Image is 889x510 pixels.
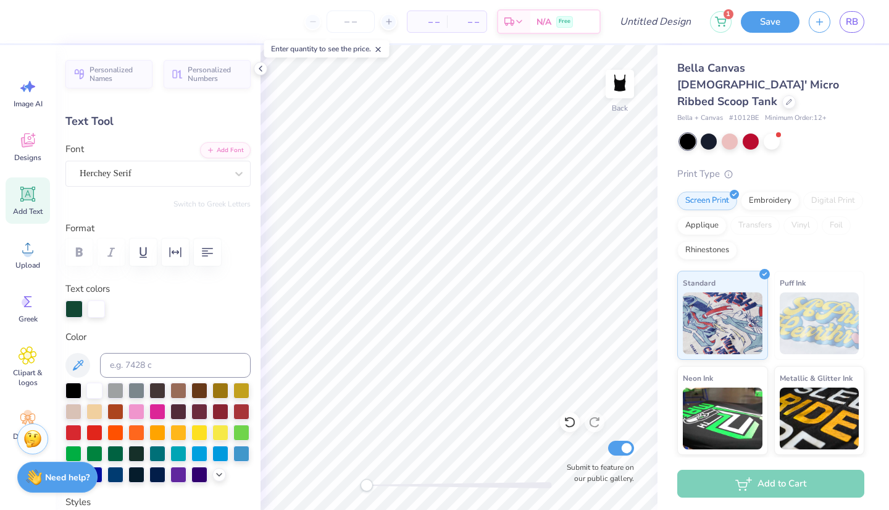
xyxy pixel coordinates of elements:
input: e.g. 7428 c [100,353,251,378]
div: Print Type [677,167,864,181]
button: Personalized Numbers [164,60,251,88]
span: Add Text [13,206,43,216]
span: Designs [14,153,41,163]
span: Free [559,17,570,26]
span: Puff Ink [780,276,806,289]
span: # 1012BE [729,113,759,124]
span: Image AI [14,99,43,109]
span: Greek [19,314,38,324]
span: – – [454,15,479,28]
button: 1 [710,11,732,33]
span: Decorate [13,431,43,441]
span: – – [415,15,440,28]
button: Personalized Names [65,60,152,88]
span: Metallic & Glitter Ink [780,372,853,385]
div: Text Tool [65,113,251,130]
img: Puff Ink [780,292,859,354]
span: Upload [15,260,40,270]
span: Personalized Names [90,66,145,83]
div: Enter quantity to see the price. [264,40,390,57]
div: Screen Print [677,192,737,210]
img: Metallic & Glitter Ink [780,388,859,449]
span: N/A [536,15,551,28]
label: Text colors [65,282,110,296]
span: Neon Ink [683,372,713,385]
span: Personalized Numbers [188,66,243,83]
div: Foil [822,216,851,235]
div: Embroidery [741,192,799,210]
span: Bella Canvas [DEMOGRAPHIC_DATA]' Micro Ribbed Scoop Tank [677,61,839,109]
label: Styles [65,495,91,509]
span: RB [846,15,858,29]
button: Save [741,11,799,33]
div: Transfers [730,216,780,235]
input: Untitled Design [610,9,701,34]
img: Back [607,72,632,96]
button: Add Font [200,142,251,158]
div: Back [612,103,628,114]
label: Color [65,330,251,344]
div: Applique [677,216,727,235]
a: RB [840,11,864,33]
div: Rhinestones [677,241,737,260]
div: Vinyl [783,216,818,235]
label: Submit to feature on our public gallery. [560,462,634,484]
button: Switch to Greek Letters [173,199,251,209]
img: Neon Ink [683,388,762,449]
div: Digital Print [803,192,863,210]
strong: Need help? [45,472,90,483]
label: Font [65,142,84,156]
span: Standard [683,276,716,289]
span: 1 [724,9,733,19]
label: Format [65,221,251,236]
span: Clipart & logos [7,368,48,388]
span: Minimum Order: 12 + [765,113,827,124]
img: Standard [683,292,762,354]
span: Bella + Canvas [677,113,723,124]
input: – – [327,11,375,33]
div: Accessibility label [361,479,373,491]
